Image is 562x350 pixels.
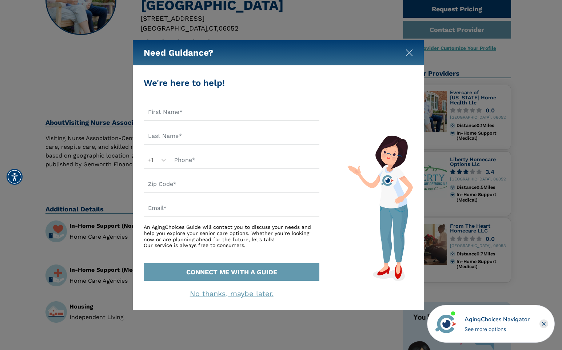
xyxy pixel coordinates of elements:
[347,135,413,281] img: match-guide-form.svg
[144,128,319,145] input: Last Name*
[144,76,319,90] div: We're here to help!
[190,289,274,298] a: No thanks, maybe later.
[144,40,214,65] h5: Need Guidance?
[406,48,413,55] button: Close
[144,224,319,248] div: An AgingChoices Guide will contact you to discuss your needs and help you explore your senior car...
[7,169,23,185] div: Accessibility Menu
[539,319,548,328] div: Close
[434,311,458,336] img: avatar
[465,315,530,324] div: AgingChoices Navigator
[406,49,413,56] img: modal-close.svg
[144,200,319,217] input: Email*
[170,152,319,169] input: Phone*
[144,176,319,193] input: Zip Code*
[465,325,530,333] div: See more options
[144,104,319,121] input: First Name*
[144,263,319,281] button: CONNECT ME WITH A GUIDE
